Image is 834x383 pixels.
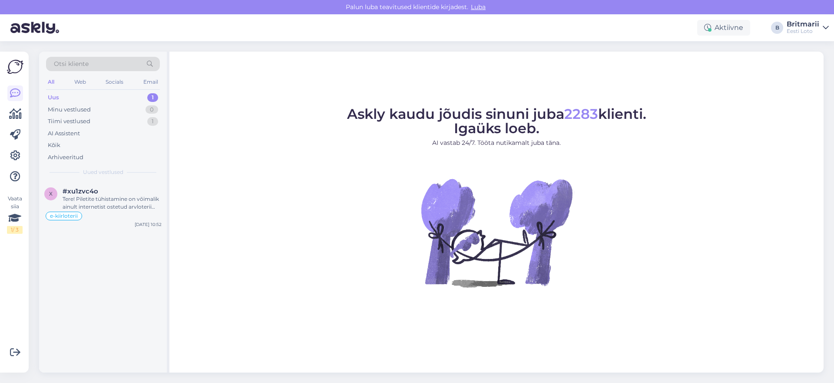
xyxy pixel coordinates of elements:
[7,59,23,75] img: Askly Logo
[54,59,89,69] span: Otsi kliente
[46,76,56,88] div: All
[7,195,23,234] div: Vaata siia
[771,22,783,34] div: B
[50,213,78,219] span: e-kiirloterii
[418,154,575,311] img: No Chat active
[63,195,162,211] div: Tere! Piletite tühistamine on võimalik ainult internetist ostetud arvloterii piletite puhul ning ...
[48,105,91,114] div: Minu vestlused
[104,76,125,88] div: Socials
[83,168,123,176] span: Uued vestlused
[347,105,646,137] span: Askly kaudu jõudis sinuni juba klienti. Igaüks loeb.
[787,28,819,35] div: Eesti Loto
[787,21,829,35] a: BritmariiEesti Loto
[49,190,53,197] span: x
[347,138,646,147] p: AI vastab 24/7. Tööta nutikamalt juba täna.
[48,153,83,162] div: Arhiveeritud
[135,221,162,228] div: [DATE] 10:52
[146,105,158,114] div: 0
[63,187,98,195] span: #xu1zvc4o
[48,141,60,150] div: Kõik
[7,226,23,234] div: 1 / 3
[787,21,819,28] div: Britmarii
[48,129,80,138] div: AI Assistent
[147,117,158,126] div: 1
[48,93,59,102] div: Uus
[142,76,160,88] div: Email
[48,117,90,126] div: Tiimi vestlused
[697,20,750,36] div: Aktiivne
[147,93,158,102] div: 1
[73,76,88,88] div: Web
[564,105,598,122] span: 2283
[468,3,488,11] span: Luba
